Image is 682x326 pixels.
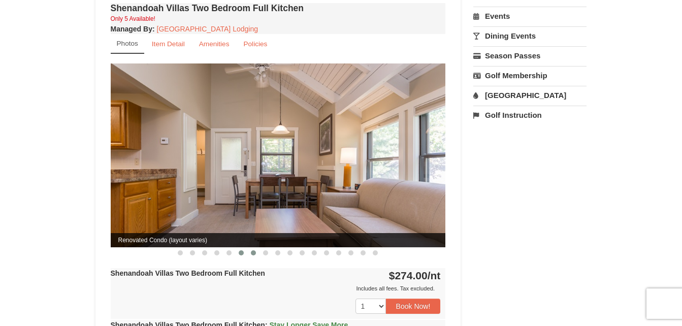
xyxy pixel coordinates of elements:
[473,26,587,45] a: Dining Events
[111,15,155,22] small: Only 5 Available!
[192,34,236,54] a: Amenities
[111,25,155,33] strong: :
[473,7,587,25] a: Events
[111,34,144,54] a: Photos
[111,283,441,294] div: Includes all fees. Tax excluded.
[237,34,274,54] a: Policies
[473,46,587,65] a: Season Passes
[389,270,441,281] strong: $274.00
[428,270,441,281] span: /nt
[199,40,230,48] small: Amenities
[111,63,446,247] img: Renovated Condo (layout varies)
[111,25,152,33] span: Managed By
[152,40,185,48] small: Item Detail
[111,233,446,247] span: Renovated Condo (layout varies)
[111,269,265,277] strong: Shenandoah Villas Two Bedroom Full Kitchen
[111,3,446,13] h4: Shenandoah Villas Two Bedroom Full Kitchen
[473,86,587,105] a: [GEOGRAPHIC_DATA]
[157,25,258,33] a: [GEOGRAPHIC_DATA] Lodging
[386,299,441,314] button: Book Now!
[243,40,267,48] small: Policies
[473,106,587,124] a: Golf Instruction
[473,66,587,85] a: Golf Membership
[145,34,191,54] a: Item Detail
[117,40,138,47] small: Photos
